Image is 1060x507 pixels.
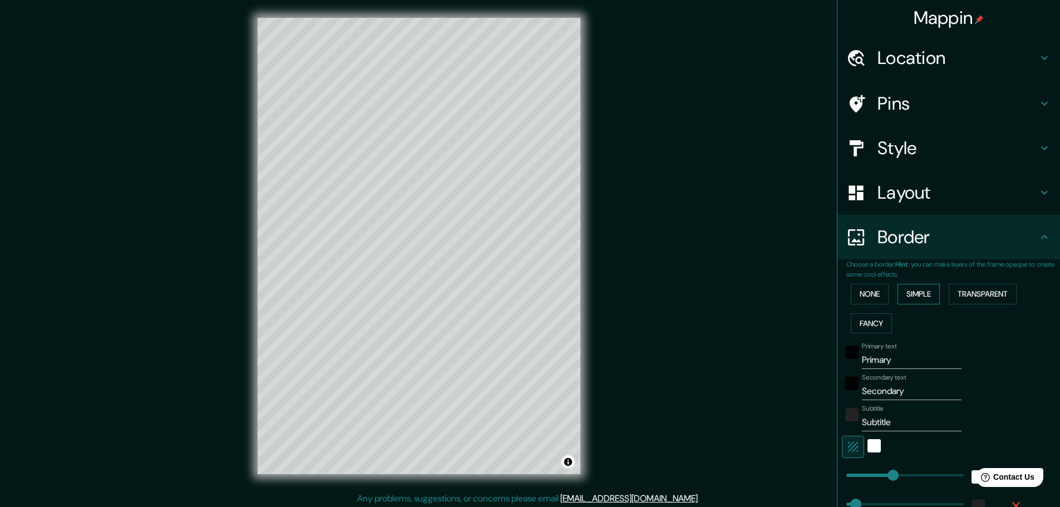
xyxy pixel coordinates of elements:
[975,15,984,24] img: pin-icon.png
[845,377,859,390] button: black
[837,126,1060,170] div: Style
[877,137,1038,159] h4: Style
[837,170,1060,215] div: Layout
[862,342,896,351] label: Primary text
[877,47,1038,69] h4: Location
[701,492,703,505] div: .
[862,404,884,414] label: Subtitle
[877,181,1038,204] h4: Layout
[851,313,892,334] button: Fancy
[862,373,906,382] label: Secondary text
[851,284,889,304] button: None
[877,92,1038,115] h4: Pins
[895,260,908,269] b: Hint
[837,81,1060,126] div: Pins
[357,492,699,505] p: Any problems, suggestions, or concerns please email .
[877,226,1038,248] h4: Border
[961,464,1048,495] iframe: Help widget launcher
[867,439,881,452] button: white
[560,493,698,504] a: [EMAIL_ADDRESS][DOMAIN_NAME]
[898,284,940,304] button: Simple
[837,36,1060,80] div: Location
[837,215,1060,259] div: Border
[845,408,859,421] button: color-222222
[846,259,1060,279] p: Choose a border. : you can make layers of the frame opaque to create some cool effects.
[561,455,575,469] button: Toggle attribution
[845,346,859,359] button: black
[949,284,1017,304] button: Transparent
[914,7,984,29] h4: Mappin
[699,492,701,505] div: .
